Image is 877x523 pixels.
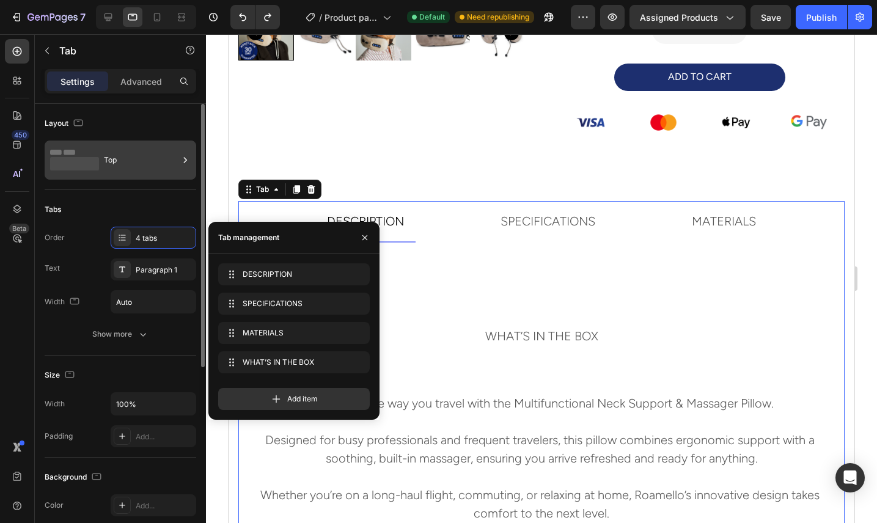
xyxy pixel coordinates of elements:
button: Show more [45,323,196,345]
div: Add... [136,500,193,511]
div: Width [45,294,82,310]
div: Top [104,146,178,174]
div: Order [45,232,65,243]
iframe: Design area [229,34,854,523]
span: Add item [287,393,318,404]
div: Padding [45,431,73,442]
p: DESCRIPTION [98,174,175,200]
span: SPECIFICATIONS [243,298,340,309]
div: Beta [9,224,29,233]
img: gempages_552430879104828215-8f8dd938-a02e-4e4c-b684-5189d98f9e72.png [562,81,598,95]
span: / [319,11,322,24]
button: Save [750,5,791,29]
p: Advanced [120,75,162,88]
span: DESCRIPTION [243,269,340,280]
div: Tabs [45,204,61,215]
div: Text [45,263,60,274]
p: Tab [59,43,163,58]
p: 7 [80,10,86,24]
div: 450 [12,130,29,140]
button: 7 [5,5,91,29]
div: Tab management [218,232,279,243]
div: Size [45,367,77,384]
p: Settings [61,75,95,88]
input: Auto [111,291,196,313]
div: Add... [136,431,193,442]
div: Tab [25,150,43,161]
img: gempages_552430879104828215-3ffef36c-cda1-4dcd-8313-f9aac973ea81.png [417,76,453,100]
div: Paragraph 1 [136,265,193,276]
div: Open Intercom Messenger [835,463,865,492]
div: Color [45,500,64,511]
p: MATERIALS [463,174,527,200]
div: Undo/Redo [230,5,280,29]
div: 4 tabs [136,233,193,244]
p: SPECIFICATIONS [272,174,367,200]
span: WHAT’S IN THE BOX [243,357,340,368]
span: Need republishing [467,12,529,23]
div: Show more [92,328,149,340]
button: Assigned Products [629,5,746,29]
span: Product page [DATE] design [325,11,378,24]
p: Transform the way you travel with the Multifunctional Neck Support & Massager Pillow. Designed fo... [21,360,605,488]
span: Default [419,12,445,23]
div: Layout [45,115,86,132]
span: Save [761,12,781,23]
button: Publish [796,5,847,29]
p: WHAT’S IN THE BOX [257,288,370,315]
div: Background [45,469,104,486]
img: gempages_552430879104828215-d24f1454-989f-4d45-8e1c-7770a66066ec.png [344,76,380,100]
div: ADD TO CART [439,34,503,52]
span: Assigned Products [640,11,718,24]
div: Publish [806,11,837,24]
span: MATERIALS [243,327,340,338]
div: Width [45,398,65,409]
input: Auto [111,393,196,415]
img: gempages_552430879104828215-90e8e45f-cfe2-4ad8-859d-20d703dbab41.png [490,76,526,100]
